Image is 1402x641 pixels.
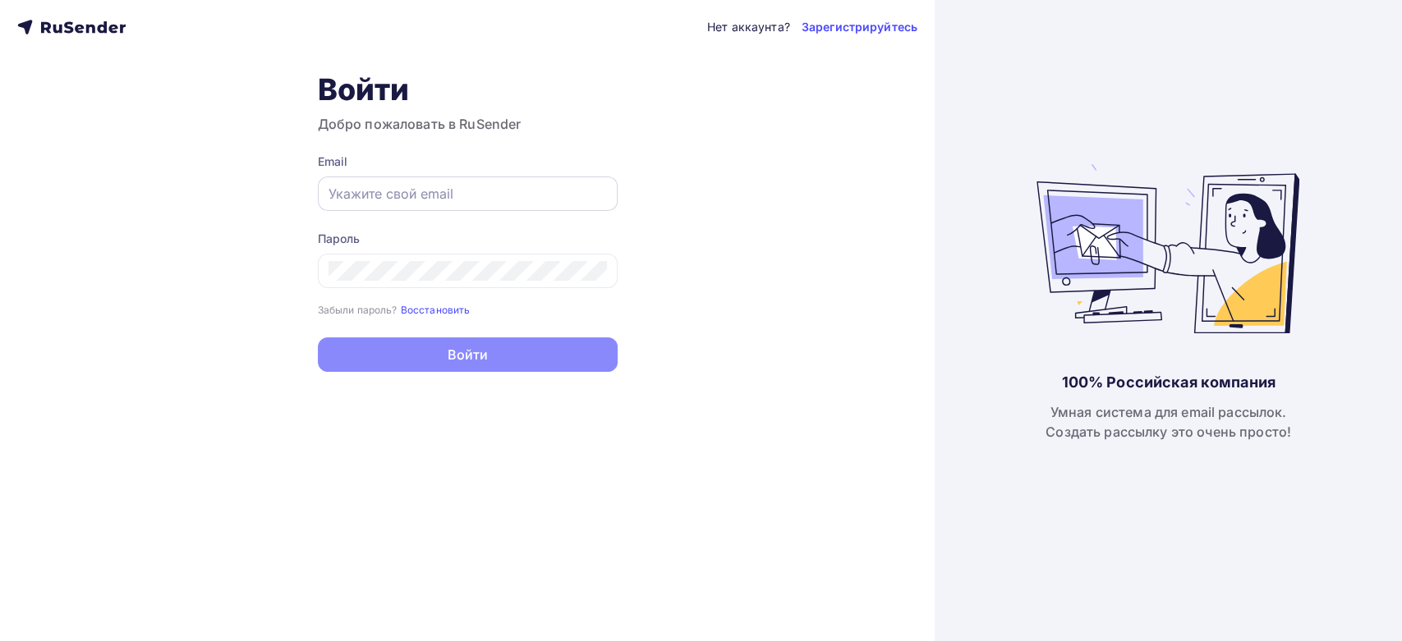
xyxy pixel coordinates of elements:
[318,304,398,316] small: Забыли пароль?
[401,304,471,316] small: Восстановить
[318,114,618,134] h3: Добро пожаловать в RuSender
[318,71,618,108] h1: Войти
[1046,402,1291,442] div: Умная система для email рассылок. Создать рассылку это очень просто!
[401,302,471,316] a: Восстановить
[1061,373,1275,392] div: 100% Российская компания
[318,231,618,247] div: Пароль
[318,337,618,372] button: Войти
[802,19,917,35] a: Зарегистрируйтесь
[707,19,790,35] div: Нет аккаунта?
[318,153,618,170] div: Email
[329,184,607,204] input: Укажите свой email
